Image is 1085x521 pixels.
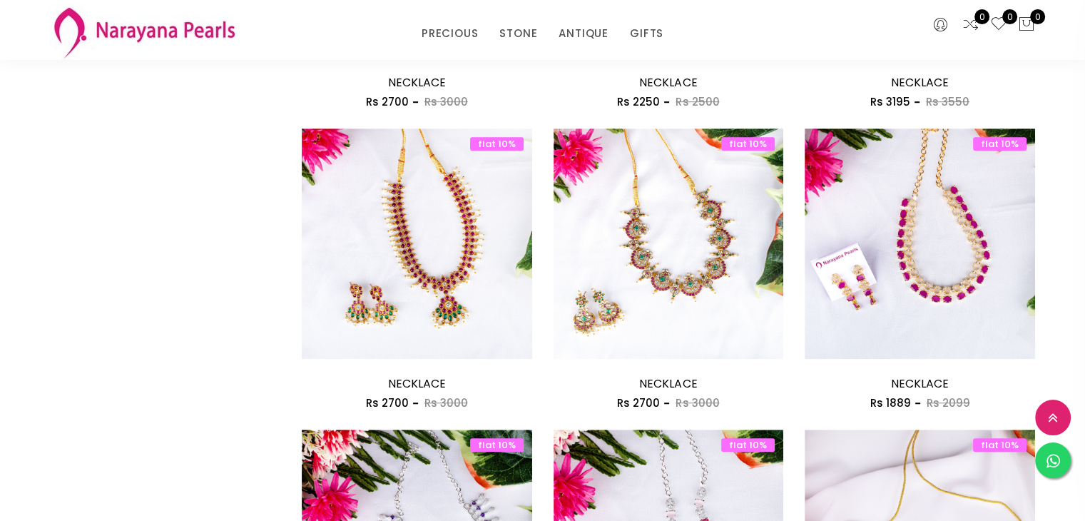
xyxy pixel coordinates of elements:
[1002,9,1017,24] span: 0
[676,94,719,109] span: Rs 2500
[639,74,697,91] a: NECKLACE
[617,94,660,109] span: Rs 2250
[973,438,1027,452] span: flat 10%
[388,375,446,392] a: NECKLACE
[617,395,660,410] span: Rs 2700
[470,137,524,151] span: flat 10%
[639,375,697,392] a: NECKLACE
[676,395,719,410] span: Rs 3000
[721,438,775,452] span: flat 10%
[870,94,910,109] span: Rs 3195
[974,9,989,24] span: 0
[424,395,468,410] span: Rs 3000
[499,23,537,44] a: STONE
[422,23,478,44] a: PRECIOUS
[891,74,949,91] a: NECKLACE
[927,395,970,410] span: Rs 2099
[559,23,608,44] a: ANTIQUE
[962,16,979,34] a: 0
[388,74,446,91] a: NECKLACE
[630,23,663,44] a: GIFTS
[926,94,969,109] span: Rs 3550
[990,16,1007,34] a: 0
[366,395,409,410] span: Rs 2700
[366,94,409,109] span: Rs 2700
[424,94,468,109] span: Rs 3000
[973,137,1027,151] span: flat 10%
[1030,9,1045,24] span: 0
[870,395,911,410] span: Rs 1889
[470,438,524,452] span: flat 10%
[1018,16,1035,34] button: 0
[721,137,775,151] span: flat 10%
[891,375,949,392] a: NECKLACE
